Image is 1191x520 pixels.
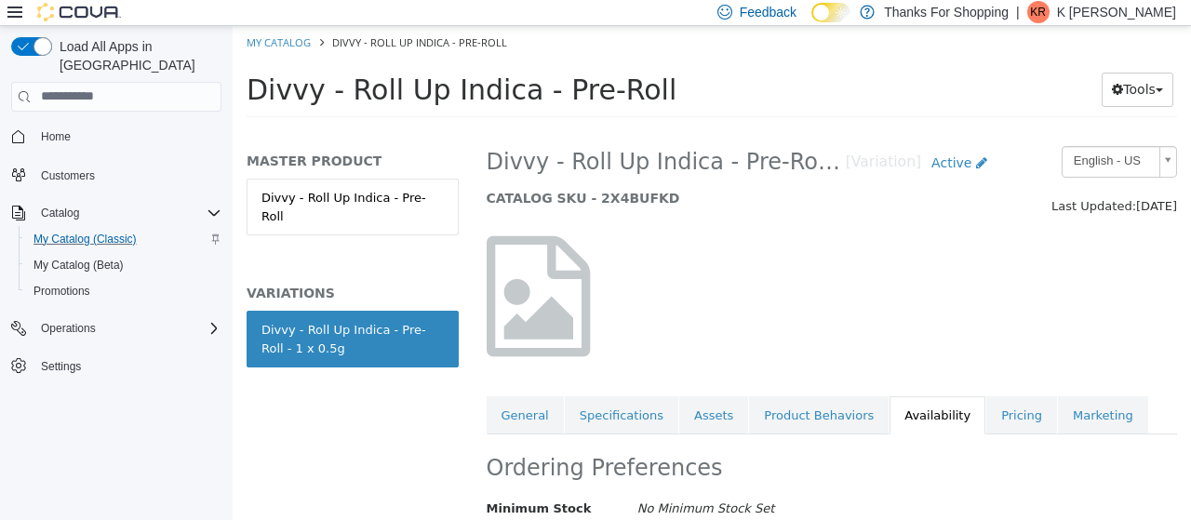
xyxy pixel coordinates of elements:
[19,278,229,304] button: Promotions
[33,163,221,186] span: Customers
[14,153,226,209] a: Divvy - Roll Up Indica - Pre-Roll
[1016,1,1020,23] p: |
[903,173,944,187] span: [DATE]
[33,258,124,273] span: My Catalog (Beta)
[26,228,144,250] a: My Catalog (Classic)
[29,295,211,331] div: Divvy - Roll Up Indica - Pre-Roll - 1 x 0.5g
[4,315,229,341] button: Operations
[829,120,944,152] a: English - US
[254,122,613,151] span: Divvy - Roll Up Indica - Pre-Roll - 1 x 0.5g
[811,22,812,23] span: Dark Mode
[19,226,229,252] button: My Catalog (Classic)
[11,115,221,428] nav: Complex example
[33,125,221,148] span: Home
[4,161,229,188] button: Customers
[4,123,229,150] button: Home
[26,228,221,250] span: My Catalog (Classic)
[33,284,90,299] span: Promotions
[33,232,137,247] span: My Catalog (Classic)
[14,47,444,80] span: Divvy - Roll Up Indica - Pre-Roll
[869,47,941,81] button: Tools
[33,317,221,340] span: Operations
[1030,1,1046,23] span: KR
[754,370,824,409] a: Pricing
[811,3,850,22] input: Dark Mode
[613,129,689,144] small: [Variation]
[825,370,916,409] a: Marketing
[4,353,229,380] button: Settings
[37,3,121,21] img: Cova
[516,370,656,409] a: Product Behaviors
[33,355,88,378] a: Settings
[405,475,542,489] i: No Minimum Stock Set
[254,475,359,489] span: Minimum Stock
[33,126,78,148] a: Home
[4,200,229,226] button: Catalog
[33,202,221,224] span: Catalog
[26,254,221,276] span: My Catalog (Beta)
[14,9,78,23] a: My Catalog
[33,165,102,187] a: Customers
[41,168,95,183] span: Customers
[740,3,796,21] span: Feedback
[447,370,515,409] a: Assets
[33,354,221,378] span: Settings
[33,317,103,340] button: Operations
[14,259,226,275] h5: VARIATIONS
[14,127,226,143] h5: MASTER PRODUCT
[19,252,229,278] button: My Catalog (Beta)
[699,129,739,144] span: Active
[884,1,1009,23] p: Thanks For Shopping
[52,37,221,74] span: Load All Apps in [GEOGRAPHIC_DATA]
[41,129,71,144] span: Home
[26,280,98,302] a: Promotions
[819,173,903,187] span: Last Updated:
[26,254,131,276] a: My Catalog (Beta)
[26,280,221,302] span: Promotions
[254,428,830,457] h2: Ordering Preferences
[830,121,919,150] span: English - US
[332,370,446,409] a: Specifications
[1057,1,1176,23] p: K [PERSON_NAME]
[41,206,79,220] span: Catalog
[254,164,765,180] h5: CATALOG SKU - 2X4BUFKD
[1027,1,1050,23] div: K Robison
[41,359,81,374] span: Settings
[41,321,96,336] span: Operations
[254,370,331,409] a: General
[657,370,753,409] a: Availability
[100,9,274,23] span: Divvy - Roll Up Indica - Pre-Roll
[33,202,87,224] button: Catalog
